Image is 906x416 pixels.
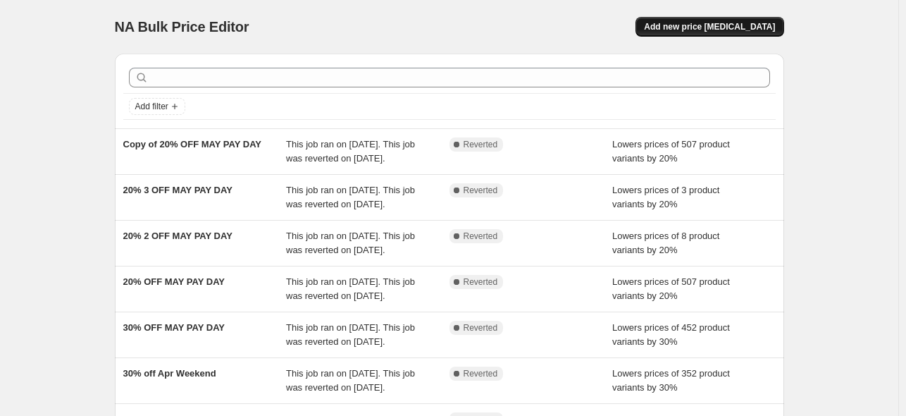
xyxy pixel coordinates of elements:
span: This job ran on [DATE]. This job was reverted on [DATE]. [286,322,415,347]
span: 20% OFF MAY PAY DAY [123,276,225,287]
span: This job ran on [DATE]. This job was reverted on [DATE]. [286,276,415,301]
span: Reverted [464,276,498,288]
span: Lowers prices of 507 product variants by 20% [612,139,730,164]
span: Add filter [135,101,168,112]
span: Lowers prices of 8 product variants by 20% [612,231,719,255]
span: Reverted [464,139,498,150]
span: 30% off Apr Weekend [123,368,216,379]
span: This job ran on [DATE]. This job was reverted on [DATE]. [286,231,415,255]
span: NA Bulk Price Editor [115,19,249,35]
span: Reverted [464,368,498,379]
span: Add new price [MEDICAL_DATA] [644,21,775,32]
span: Lowers prices of 507 product variants by 20% [612,276,730,301]
span: This job ran on [DATE]. This job was reverted on [DATE]. [286,139,415,164]
span: Lowers prices of 452 product variants by 30% [612,322,730,347]
span: Reverted [464,185,498,196]
span: This job ran on [DATE]. This job was reverted on [DATE]. [286,368,415,393]
button: Add filter [129,98,185,115]
span: 20% 3 OFF MAY PAY DAY [123,185,232,195]
span: Lowers prices of 352 product variants by 30% [612,368,730,393]
span: Reverted [464,231,498,242]
span: This job ran on [DATE]. This job was reverted on [DATE]. [286,185,415,209]
button: Add new price [MEDICAL_DATA] [635,17,783,37]
span: Copy of 20% OFF MAY PAY DAY [123,139,262,149]
span: 20% 2 OFF MAY PAY DAY [123,231,232,241]
span: Lowers prices of 3 product variants by 20% [612,185,719,209]
span: 30% OFF MAY PAY DAY [123,322,225,333]
span: Reverted [464,322,498,334]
